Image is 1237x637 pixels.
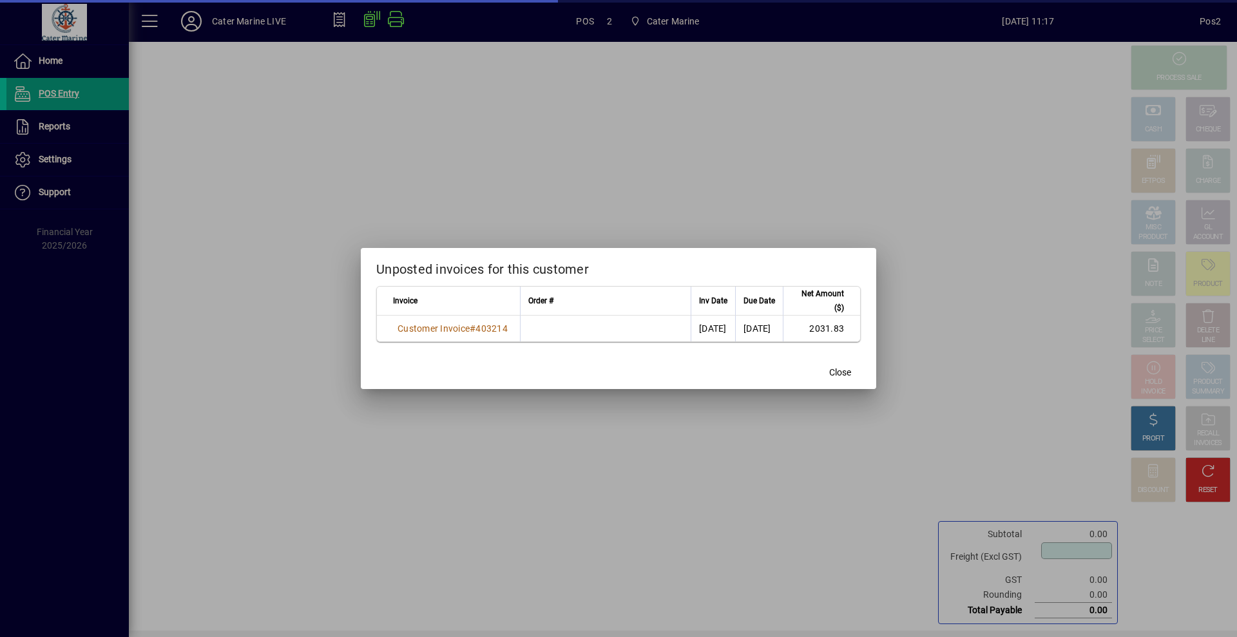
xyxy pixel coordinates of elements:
[528,294,553,308] span: Order #
[470,323,475,334] span: #
[393,321,512,336] a: Customer Invoice#403214
[820,361,861,384] button: Close
[393,294,417,308] span: Invoice
[783,316,860,341] td: 2031.83
[691,316,735,341] td: [DATE]
[361,248,876,285] h2: Unposted invoices for this customer
[829,366,851,379] span: Close
[743,294,775,308] span: Due Date
[699,294,727,308] span: Inv Date
[735,316,783,341] td: [DATE]
[791,287,844,315] span: Net Amount ($)
[475,323,508,334] span: 403214
[398,323,470,334] span: Customer Invoice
